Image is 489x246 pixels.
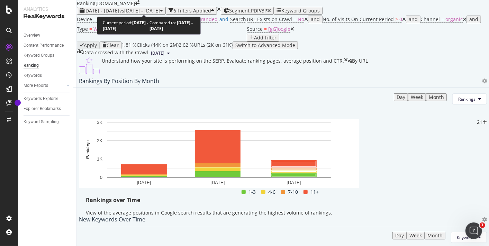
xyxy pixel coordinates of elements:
button: and [308,16,323,23]
span: 0 [399,16,402,22]
div: 1.81 % Clicks ( 44K on 2M ) [121,42,179,49]
img: C0S+odjvPe+dCwPhcw0W2jU4KOcefU0IcxbkVEfgJ6Ft4vBgsVVQAAAABJRU5ErkJggg== [77,57,102,74]
button: Rankings [452,93,487,104]
span: 7-10 [288,188,298,196]
span: Channel [420,16,440,22]
button: Day [392,232,407,239]
a: Keyword Sampling [24,118,72,126]
div: Month [429,94,444,100]
span: = [89,26,92,32]
span: = [441,16,444,22]
b: [DATE] - [DATE] [150,20,193,31]
a: More Reports [24,82,65,89]
div: 2.62 % URLs ( 2K on 61K ) [179,42,233,49]
span: and [105,16,114,22]
div: More Reports [24,82,48,89]
span: Rankings [458,96,476,102]
button: [DATE] [148,49,173,57]
button: Keyword Groups [274,7,323,15]
text: [DATE] [287,180,301,185]
a: Keywords [24,72,72,79]
span: 2025 Aug. 24th [151,50,164,56]
button: Week [408,93,426,101]
button: and [467,16,481,23]
div: Compared to: [150,20,195,31]
span: By URL [352,57,368,64]
div: plus [482,120,487,125]
iframe: Intercom live chat [465,222,482,239]
div: legacy label [348,57,368,64]
span: = [293,16,296,22]
span: = [182,16,185,22]
button: [DATE] - [DATE]vs[DATE] - [DATE] [77,7,166,15]
span: vs [DATE] - [DATE] [119,7,160,14]
span: and [219,16,228,22]
a: Ranking [24,62,72,69]
div: Overview [24,32,40,39]
text: Rankings [85,140,91,160]
div: Rankings By Position By Month [79,78,159,84]
button: and [406,16,420,23]
svg: A chart. [79,119,359,188]
div: Apply [84,43,97,48]
span: > [395,16,398,22]
a: Explorer Bookmarks [24,105,72,112]
span: = [93,16,96,22]
button: Add Filter [247,34,279,42]
div: New Keywords Over Time [79,216,145,223]
span: Web [93,26,104,32]
div: Ranking [24,62,39,69]
button: Keywords [451,232,487,243]
text: [DATE] [137,180,151,185]
div: Keyword Groups [24,52,54,59]
text: 2K [97,138,102,143]
div: Switch to Advanced Mode [235,43,295,48]
div: Add Filter [254,35,277,40]
a: Overview [24,32,72,39]
div: Explorer Bookmarks [24,105,61,112]
div: Clear [107,43,119,48]
div: and [311,17,320,22]
div: Current period: [103,20,150,31]
div: and [409,17,418,22]
span: URL Exists on Crawl [247,16,292,22]
div: Week [409,233,422,238]
div: 6 Filters Applied [173,8,211,13]
a: Keyword Groups [24,52,72,59]
div: Week [411,94,423,100]
span: Keywords [457,235,476,240]
text: [DATE] [210,180,225,185]
text: 0 [100,175,102,180]
span: = [264,26,267,32]
div: Keywords Explorer [24,95,58,102]
span: [DATE] - [DATE] [84,7,119,14]
div: Data crossed with the Crawl [83,49,148,57]
button: Month [426,93,447,101]
span: Device [77,16,92,22]
div: Content Performance [24,42,64,49]
div: Day [397,94,405,100]
div: Analytics [24,6,71,12]
b: [DATE] - [DATE] [103,20,148,31]
button: Day [394,93,408,101]
button: Apply [77,42,100,49]
a: Content Performance [24,42,72,49]
button: Switch to Advanced Mode [233,42,298,49]
button: Segment:PDP/3P [221,7,274,15]
span: All [98,16,103,22]
div: 2 [477,119,480,126]
span: All [140,16,146,22]
div: Day [395,233,404,238]
span: Non-Branded [186,16,218,22]
span: Keywords [158,16,181,22]
div: Rankings over Time [86,196,480,204]
span: and [147,16,156,22]
button: Week [407,232,425,239]
div: Tooltip anchor [15,100,21,106]
div: 1 [480,119,482,126]
text: 1K [97,156,102,162]
span: No [298,16,304,22]
a: Keywords Explorer [24,95,72,102]
span: 1-3 [248,188,256,196]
